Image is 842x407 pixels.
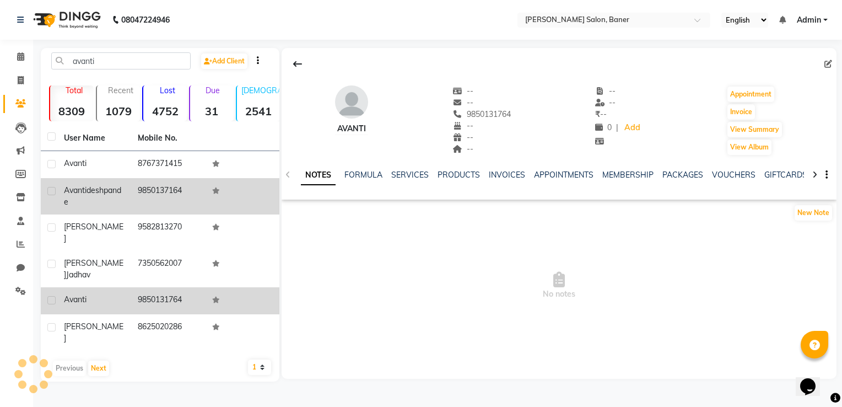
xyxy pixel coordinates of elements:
th: User Name [57,126,131,151]
strong: 31 [190,104,234,118]
a: PRODUCTS [438,170,480,180]
a: FORMULA [344,170,382,180]
a: Add Client [201,53,247,69]
input: Search by Name/Mobile/Email/Code [51,52,191,69]
span: Admin [797,14,821,26]
div: Avanti [335,123,368,135]
span: -- [452,144,473,154]
td: 9582813270 [131,215,205,251]
p: [DEMOGRAPHIC_DATA] [241,85,280,95]
a: VOUCHERS [712,170,755,180]
td: 9850131764 [131,287,205,314]
div: Back to Client [286,53,309,74]
span: No notes [282,231,836,341]
strong: 1079 [97,104,141,118]
td: 8767371415 [131,151,205,178]
span: deshpande [64,185,121,207]
span: [PERSON_NAME] [64,322,123,343]
button: New Note [795,205,832,221]
span: ₹ [595,109,600,119]
span: [PERSON_NAME] [64,222,123,243]
a: INVOICES [489,170,525,180]
a: PACKAGES [662,170,703,180]
button: View Album [727,140,771,155]
a: APPOINTMENTS [534,170,593,180]
span: avanti [64,185,87,195]
td: 7350562007 [131,251,205,287]
th: Mobile No. [131,126,205,151]
a: NOTES [301,165,336,185]
img: avatar [335,85,368,119]
span: Avanti [64,158,87,168]
img: logo [28,4,104,35]
span: 0 [595,122,612,132]
td: 8625020286 [131,314,205,351]
b: 08047224946 [121,4,170,35]
iframe: chat widget [796,363,831,396]
button: View Summary [727,122,782,137]
span: -- [595,109,607,119]
p: Lost [148,85,187,95]
span: | [616,122,618,133]
span: Avanti [64,294,87,304]
span: -- [452,121,473,131]
button: Next [88,361,109,376]
a: MEMBERSHIP [602,170,654,180]
span: -- [595,98,616,108]
p: Due [192,85,234,95]
span: -- [452,98,473,108]
td: 9850137164 [131,178,205,215]
button: Invoice [727,104,755,120]
a: SERVICES [391,170,429,180]
a: GIFTCARDS [764,170,807,180]
p: Recent [101,85,141,95]
p: Total [55,85,94,95]
strong: 2541 [237,104,280,118]
span: -- [452,132,473,142]
a: Add [623,120,642,136]
span: -- [595,86,616,96]
span: -- [452,86,473,96]
strong: 4752 [143,104,187,118]
span: Jadhav [66,270,90,280]
span: 9850131764 [452,109,511,119]
button: Appointment [727,87,774,102]
strong: 8309 [50,104,94,118]
span: [PERSON_NAME] [64,258,123,280]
